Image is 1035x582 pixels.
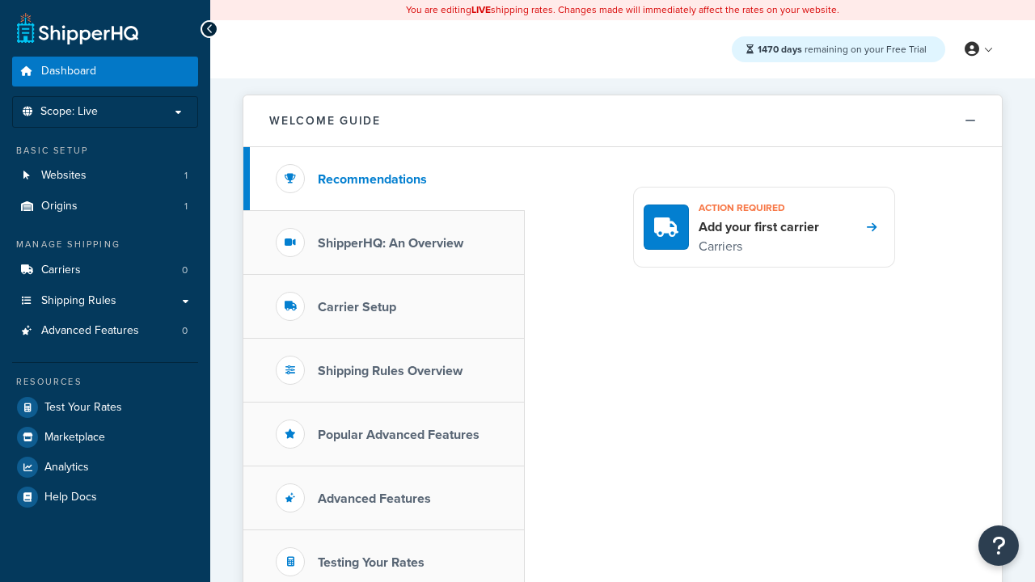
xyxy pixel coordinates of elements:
[318,555,425,570] h3: Testing Your Rates
[758,42,802,57] strong: 1470 days
[471,2,491,17] b: LIVE
[182,264,188,277] span: 0
[699,218,819,236] h4: Add your first carrier
[44,461,89,474] span: Analytics
[12,423,198,452] a: Marketplace
[12,255,198,285] li: Carriers
[184,200,188,213] span: 1
[184,169,188,183] span: 1
[41,65,96,78] span: Dashboard
[44,401,122,415] span: Test Your Rates
[41,324,139,338] span: Advanced Features
[12,161,198,191] li: Websites
[41,264,81,277] span: Carriers
[12,238,198,251] div: Manage Shipping
[699,197,819,218] h3: Action required
[318,364,463,378] h3: Shipping Rules Overview
[182,324,188,338] span: 0
[758,42,927,57] span: remaining on your Free Trial
[12,316,198,346] li: Advanced Features
[699,236,819,257] p: Carriers
[12,192,198,221] a: Origins1
[243,95,1002,147] button: Welcome Guide
[318,172,427,187] h3: Recommendations
[12,57,198,86] a: Dashboard
[44,431,105,445] span: Marketplace
[318,300,396,314] h3: Carrier Setup
[12,453,198,482] a: Analytics
[12,192,198,221] li: Origins
[269,115,381,127] h2: Welcome Guide
[41,169,87,183] span: Websites
[41,294,116,308] span: Shipping Rules
[12,255,198,285] a: Carriers0
[978,525,1019,566] button: Open Resource Center
[12,393,198,422] a: Test Your Rates
[12,286,198,316] a: Shipping Rules
[318,491,431,506] h3: Advanced Features
[318,428,479,442] h3: Popular Advanced Features
[12,375,198,389] div: Resources
[318,236,463,251] h3: ShipperHQ: An Overview
[44,491,97,504] span: Help Docs
[12,161,198,191] a: Websites1
[12,483,198,512] a: Help Docs
[41,200,78,213] span: Origins
[12,316,198,346] a: Advanced Features0
[40,105,98,119] span: Scope: Live
[12,144,198,158] div: Basic Setup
